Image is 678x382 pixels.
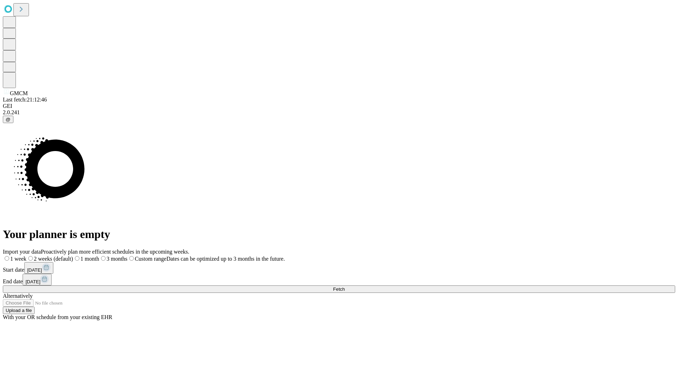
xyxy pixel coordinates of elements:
[23,274,52,285] button: [DATE]
[3,293,32,299] span: Alternatively
[3,97,47,103] span: Last fetch: 21:12:46
[3,103,675,109] div: GEI
[3,228,675,241] h1: Your planner is empty
[24,262,53,274] button: [DATE]
[107,256,127,262] span: 3 months
[81,256,99,262] span: 1 month
[3,249,41,255] span: Import your data
[28,256,33,261] input: 2 weeks (default)
[3,314,112,320] span: With your OR schedule from your existing EHR
[10,90,28,96] span: GMCM
[135,256,166,262] span: Custom range
[3,262,675,274] div: Start date
[25,279,40,284] span: [DATE]
[333,286,345,292] span: Fetch
[5,256,9,261] input: 1 week
[41,249,189,255] span: Proactively plan more efficient schedules in the upcoming weeks.
[3,285,675,293] button: Fetch
[3,116,13,123] button: @
[10,256,26,262] span: 1 week
[3,274,675,285] div: End date
[129,256,134,261] input: Custom rangeDates can be optimized up to 3 months in the future.
[6,117,11,122] span: @
[166,256,285,262] span: Dates can be optimized up to 3 months in the future.
[3,109,675,116] div: 2.0.241
[3,307,35,314] button: Upload a file
[34,256,73,262] span: 2 weeks (default)
[75,256,79,261] input: 1 month
[101,256,106,261] input: 3 months
[27,267,42,273] span: [DATE]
